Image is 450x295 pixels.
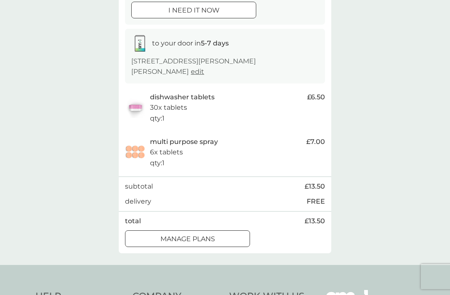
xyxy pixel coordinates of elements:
[201,39,229,47] strong: 5-7 days
[307,92,325,103] span: £6.50
[150,92,215,103] p: dishwasher tablets
[125,216,141,227] p: total
[307,196,325,207] p: FREE
[131,2,256,18] button: i need it now
[150,147,183,158] p: 6x tablets
[150,102,187,113] p: 30x tablets
[125,196,151,207] p: delivery
[150,136,218,147] p: multi purpose spray
[160,234,215,245] p: manage plans
[131,56,319,77] p: [STREET_ADDRESS][PERSON_NAME][PERSON_NAME]
[152,39,229,47] span: to your door in
[306,136,325,147] span: £7.00
[305,181,325,192] span: £13.50
[150,113,165,124] p: qty : 1
[168,5,220,16] p: i need it now
[150,158,165,169] p: qty : 1
[191,68,204,76] a: edit
[125,181,153,192] p: subtotal
[125,230,250,247] button: manage plans
[305,216,325,227] span: £13.50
